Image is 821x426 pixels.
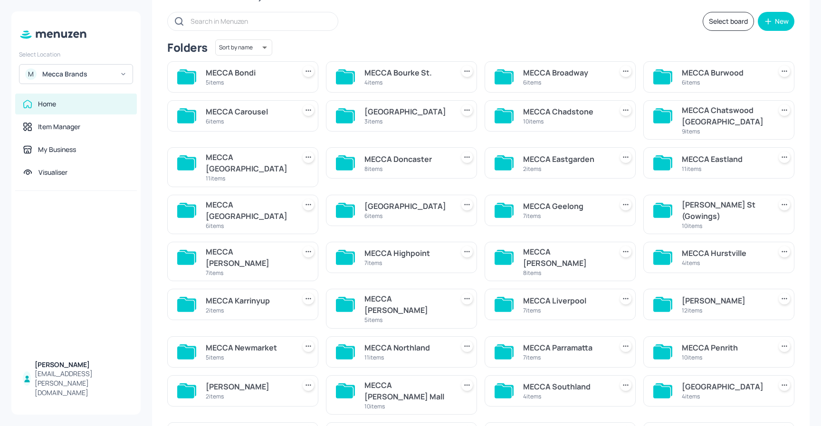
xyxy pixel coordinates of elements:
[42,69,114,79] div: Mecca Brands
[206,246,291,269] div: MECCA [PERSON_NAME]
[682,67,767,78] div: MECCA Burwood
[206,222,291,230] div: 6 items
[682,342,767,353] div: MECCA Penrith
[523,381,609,392] div: MECCA Southland
[682,165,767,173] div: 11 items
[364,316,450,324] div: 5 items
[364,153,450,165] div: MECCA Doncaster
[682,353,767,361] div: 10 items
[206,151,291,174] div: MECCA [GEOGRAPHIC_DATA]
[523,269,609,277] div: 8 items
[682,127,767,135] div: 9 items
[35,369,129,398] div: [EMAIL_ADDRESS][PERSON_NAME][DOMAIN_NAME]
[206,392,291,400] div: 2 items
[682,78,767,86] div: 6 items
[38,122,80,132] div: Item Manager
[682,306,767,314] div: 12 items
[364,117,450,125] div: 3 items
[364,353,450,361] div: 11 items
[682,222,767,230] div: 10 items
[19,50,133,58] div: Select Location
[682,247,767,259] div: MECCA Hurstville
[206,67,291,78] div: MECCA Bondi
[364,259,450,267] div: 7 items
[703,12,754,31] button: Select board
[775,18,789,25] div: New
[758,12,794,31] button: New
[191,14,328,28] input: Search in Menuzen
[206,106,291,117] div: MECCA Carousel
[215,38,272,57] div: Sort by name
[523,106,609,117] div: MECCA Chadstone
[206,353,291,361] div: 5 items
[364,106,450,117] div: [GEOGRAPHIC_DATA]
[523,353,609,361] div: 7 items
[364,212,450,220] div: 6 items
[682,259,767,267] div: 4 items
[523,392,609,400] div: 4 items
[364,165,450,173] div: 8 items
[206,306,291,314] div: 2 items
[523,200,609,212] div: MECCA Geelong
[206,174,291,182] div: 11 items
[364,402,450,410] div: 10 items
[206,78,291,86] div: 5 items
[523,212,609,220] div: 7 items
[682,295,767,306] div: [PERSON_NAME]
[167,40,208,55] div: Folders
[38,99,56,109] div: Home
[682,104,767,127] div: MECCA Chatswood [GEOGRAPHIC_DATA]
[364,67,450,78] div: MECCA Bourke St.
[682,381,767,392] div: [GEOGRAPHIC_DATA]
[523,306,609,314] div: 7 items
[364,342,450,353] div: MECCA Northland
[523,67,609,78] div: MECCA Broadway
[35,360,129,369] div: [PERSON_NAME]
[206,342,291,353] div: MECCA Newmarket
[206,295,291,306] div: MECCA Karrinyup
[523,78,609,86] div: 6 items
[682,392,767,400] div: 4 items
[682,153,767,165] div: MECCA Eastland
[206,269,291,277] div: 7 items
[206,117,291,125] div: 6 items
[38,145,76,154] div: My Business
[364,200,450,212] div: [GEOGRAPHIC_DATA]
[364,293,450,316] div: MECCA [PERSON_NAME]
[38,168,67,177] div: Visualiser
[206,199,291,222] div: MECCA [GEOGRAPHIC_DATA]
[364,247,450,259] div: MECCA Highpoint
[364,379,450,402] div: MECCA [PERSON_NAME] Mall
[25,68,37,80] div: M
[523,153,609,165] div: MECCA Eastgarden
[523,165,609,173] div: 2 items
[206,381,291,392] div: [PERSON_NAME]
[364,78,450,86] div: 4 items
[523,342,609,353] div: MECCA Parramatta
[523,117,609,125] div: 10 items
[523,246,609,269] div: MECCA [PERSON_NAME]
[682,199,767,222] div: [PERSON_NAME] St (Gowings)
[523,295,609,306] div: MECCA Liverpool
